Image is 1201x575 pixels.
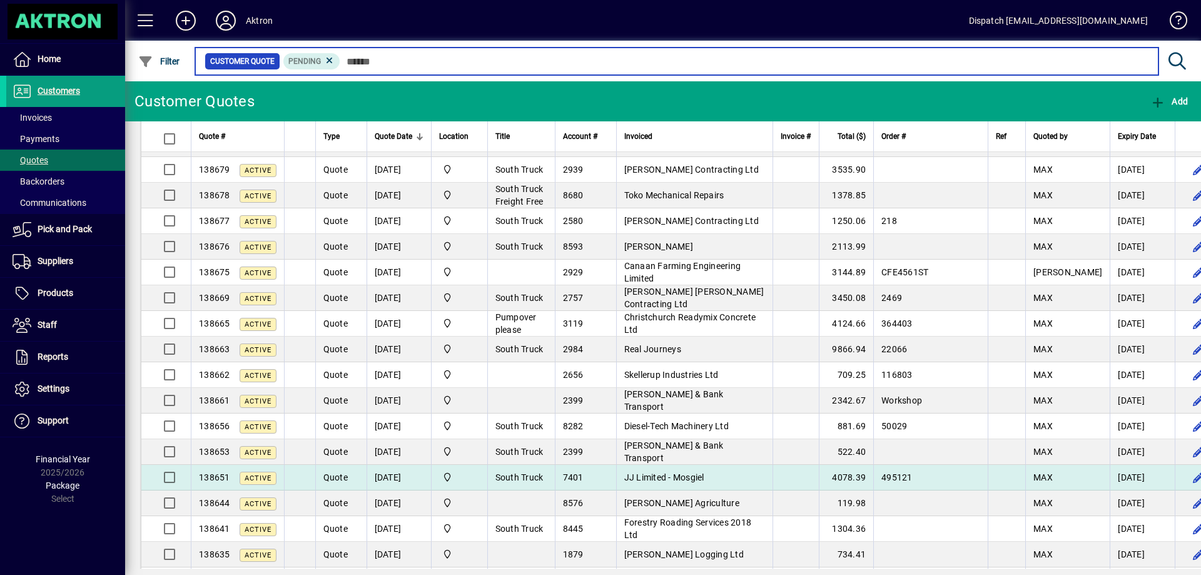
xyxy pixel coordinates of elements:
[38,320,57,330] span: Staff
[367,234,431,260] td: [DATE]
[367,208,431,234] td: [DATE]
[166,9,206,32] button: Add
[563,370,584,380] span: 2656
[1033,267,1102,277] span: [PERSON_NAME]
[439,188,480,202] span: Central
[199,130,225,143] span: Quote #
[1110,311,1175,337] td: [DATE]
[563,549,584,559] span: 1879
[1033,395,1053,405] span: MAX
[1118,130,1156,143] span: Expiry Date
[367,285,431,311] td: [DATE]
[38,384,69,394] span: Settings
[563,498,584,508] span: 8576
[323,549,348,559] span: Quote
[206,9,246,32] button: Profile
[199,190,230,200] span: 138678
[563,447,584,457] span: 2399
[1033,549,1053,559] span: MAX
[495,312,537,335] span: Pumpover please
[1033,216,1053,226] span: MAX
[819,491,873,516] td: 119.98
[819,414,873,439] td: 881.69
[819,260,873,285] td: 3144.89
[819,516,873,542] td: 1304.36
[367,260,431,285] td: [DATE]
[199,242,230,252] span: 138676
[881,472,913,482] span: 495121
[6,214,125,245] a: Pick and Pack
[495,216,544,226] span: South Truck
[134,91,255,111] div: Customer Quotes
[624,389,724,412] span: [PERSON_NAME] & Bank Transport
[624,261,741,283] span: Canaan Farming Engineering Limited
[367,465,431,491] td: [DATE]
[439,342,480,356] span: Central
[439,130,480,143] div: Location
[6,171,125,192] a: Backorders
[881,267,928,277] span: CFE4561ST
[199,370,230,380] span: 138662
[439,394,480,407] span: Central
[563,293,584,303] span: 2757
[881,318,913,328] span: 364403
[495,447,544,457] span: South Truck
[624,130,652,143] span: Invoiced
[38,352,68,362] span: Reports
[563,216,584,226] span: 2580
[819,157,873,183] td: 3535.90
[6,128,125,150] a: Payments
[323,370,348,380] span: Quote
[495,472,544,482] span: South Truck
[996,130,1006,143] span: Ref
[6,246,125,277] a: Suppliers
[323,293,348,303] span: Quote
[1110,362,1175,388] td: [DATE]
[781,130,811,143] span: Invoice #
[367,439,431,465] td: [DATE]
[624,440,724,463] span: [PERSON_NAME] & Bank Transport
[38,415,69,425] span: Support
[624,344,681,354] span: Real Journeys
[881,370,913,380] span: 116803
[624,421,729,431] span: Diesel-Tech Machinery Ltd
[199,216,230,226] span: 138677
[563,242,584,252] span: 8593
[819,183,873,208] td: 1378.85
[495,184,544,206] span: South Truck Freight Free
[367,337,431,362] td: [DATE]
[199,395,230,405] span: 138661
[1033,524,1053,534] span: MAX
[199,130,276,143] div: Quote #
[38,288,73,298] span: Products
[1160,3,1185,43] a: Knowledge Base
[375,130,412,143] span: Quote Date
[624,472,704,482] span: JJ Limited - Mosgiel
[439,471,480,484] span: Central
[624,549,744,559] span: [PERSON_NAME] Logging Ltd
[439,419,480,433] span: Central
[819,285,873,311] td: 3450.08
[245,551,271,559] span: Active
[6,405,125,437] a: Support
[6,342,125,373] a: Reports
[819,208,873,234] td: 1250.06
[323,498,348,508] span: Quote
[819,311,873,337] td: 4124.66
[1033,447,1053,457] span: MAX
[323,216,348,226] span: Quote
[367,183,431,208] td: [DATE]
[819,465,873,491] td: 4078.39
[1033,472,1053,482] span: MAX
[6,374,125,405] a: Settings
[323,447,348,457] span: Quote
[563,130,609,143] div: Account #
[367,311,431,337] td: [DATE]
[38,86,80,96] span: Customers
[323,242,348,252] span: Quote
[495,421,544,431] span: South Truck
[624,165,759,175] span: [PERSON_NAME] Contracting Ltd
[439,240,480,253] span: Central
[199,447,230,457] span: 138653
[245,526,271,534] span: Active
